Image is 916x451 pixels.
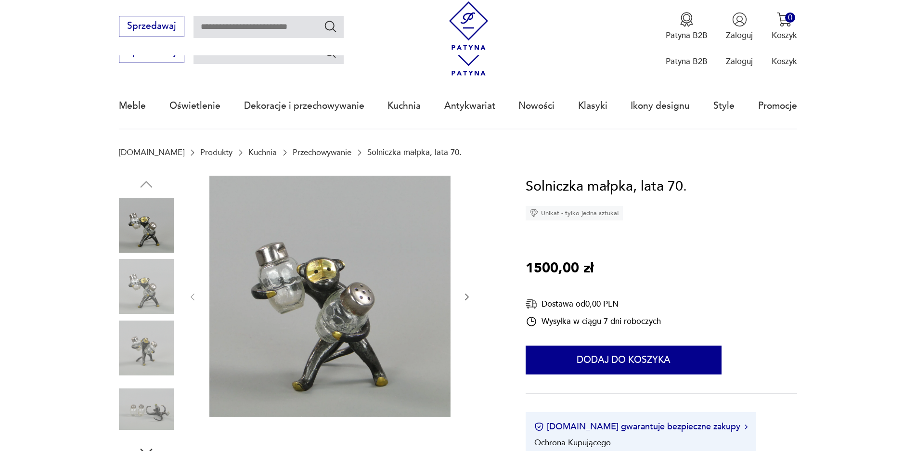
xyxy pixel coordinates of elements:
[745,425,748,429] img: Ikona strzałki w prawo
[119,321,174,375] img: Zdjęcie produktu Solniczka małpka, lata 70.
[119,198,174,253] img: Zdjęcie produktu Solniczka małpka, lata 70.
[526,298,537,310] img: Ikona dostawy
[679,12,694,27] img: Ikona medalu
[529,209,538,218] img: Ikona diamentu
[119,84,146,128] a: Meble
[631,84,690,128] a: Ikony designu
[526,176,687,198] h1: Solniczka małpka, lata 70.
[444,84,495,128] a: Antykwariat
[578,84,607,128] a: Klasyki
[785,13,795,23] div: 0
[777,12,792,27] img: Ikona koszyka
[666,30,708,41] p: Patyna B2B
[323,45,337,59] button: Szukaj
[713,84,735,128] a: Style
[726,12,753,41] button: Zaloguj
[526,346,722,374] button: Dodaj do koszyka
[772,56,797,67] p: Koszyk
[119,23,184,31] a: Sprzedawaj
[119,148,184,157] a: [DOMAIN_NAME]
[526,206,623,220] div: Unikat - tylko jedna sztuka!
[526,316,661,327] div: Wysyłka w ciągu 7 dni roboczych
[666,12,708,41] a: Ikona medaluPatyna B2B
[758,84,797,128] a: Promocje
[666,12,708,41] button: Patyna B2B
[244,84,364,128] a: Dekoracje i przechowywanie
[387,84,421,128] a: Kuchnia
[323,19,337,33] button: Szukaj
[119,49,184,57] a: Sprzedawaj
[444,1,493,50] img: Patyna - sklep z meblami i dekoracjami vintage
[169,84,220,128] a: Oświetlenie
[119,16,184,37] button: Sprzedawaj
[526,258,593,280] p: 1500,00 zł
[534,437,611,448] li: Ochrona Kupującego
[209,176,451,417] img: Zdjęcie produktu Solniczka małpka, lata 70.
[772,12,797,41] button: 0Koszyk
[119,382,174,437] img: Zdjęcie produktu Solniczka małpka, lata 70.
[119,259,174,314] img: Zdjęcie produktu Solniczka małpka, lata 70.
[726,56,753,67] p: Zaloguj
[666,56,708,67] p: Patyna B2B
[732,12,747,27] img: Ikonka użytkownika
[726,30,753,41] p: Zaloguj
[248,148,277,157] a: Kuchnia
[200,148,232,157] a: Produkty
[293,148,351,157] a: Przechowywanie
[526,298,661,310] div: Dostawa od 0,00 PLN
[518,84,555,128] a: Nowości
[367,148,462,157] p: Solniczka małpka, lata 70.
[534,421,748,433] button: [DOMAIN_NAME] gwarantuje bezpieczne zakupy
[772,30,797,41] p: Koszyk
[534,422,544,432] img: Ikona certyfikatu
